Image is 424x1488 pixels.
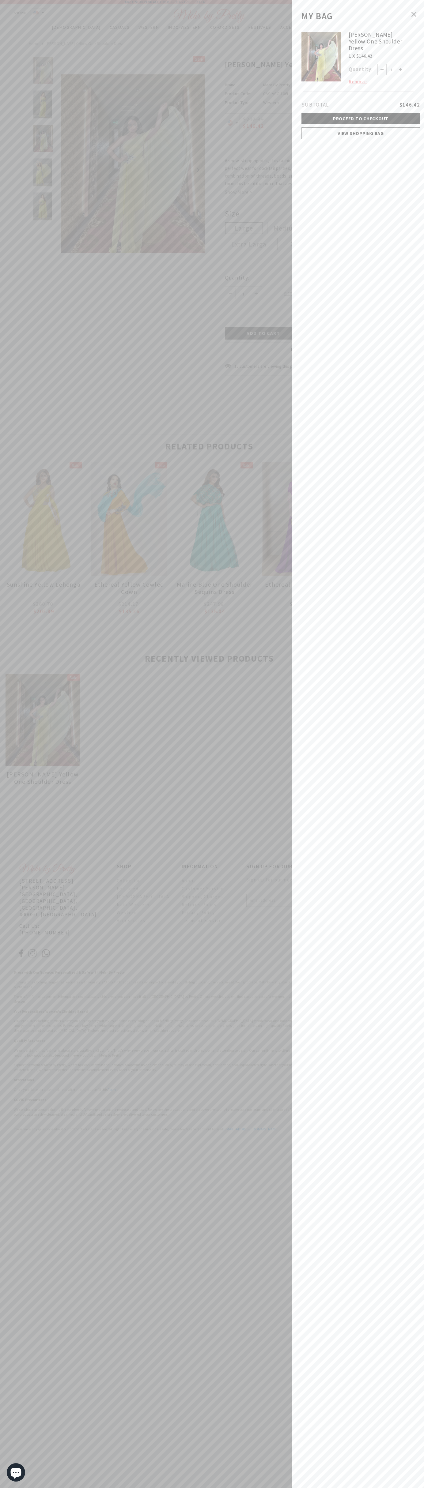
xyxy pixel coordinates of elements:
a: Remove [349,78,367,85]
inbox-online-store-chat: Shopify online store chat [5,1463,27,1483]
img: Georgette Lemon Yellow One Shoulder Dress - Large [301,32,341,81]
span: [PERSON_NAME] Yellow One Shoulder Dress [349,31,402,52]
label: Quantity: [349,64,377,75]
span: $146.42 [356,53,372,59]
span: 1 X [349,53,355,59]
h5: MY BAG [301,11,415,29]
a: [PERSON_NAME] Yellow One Shoulder Dress [349,31,409,51]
